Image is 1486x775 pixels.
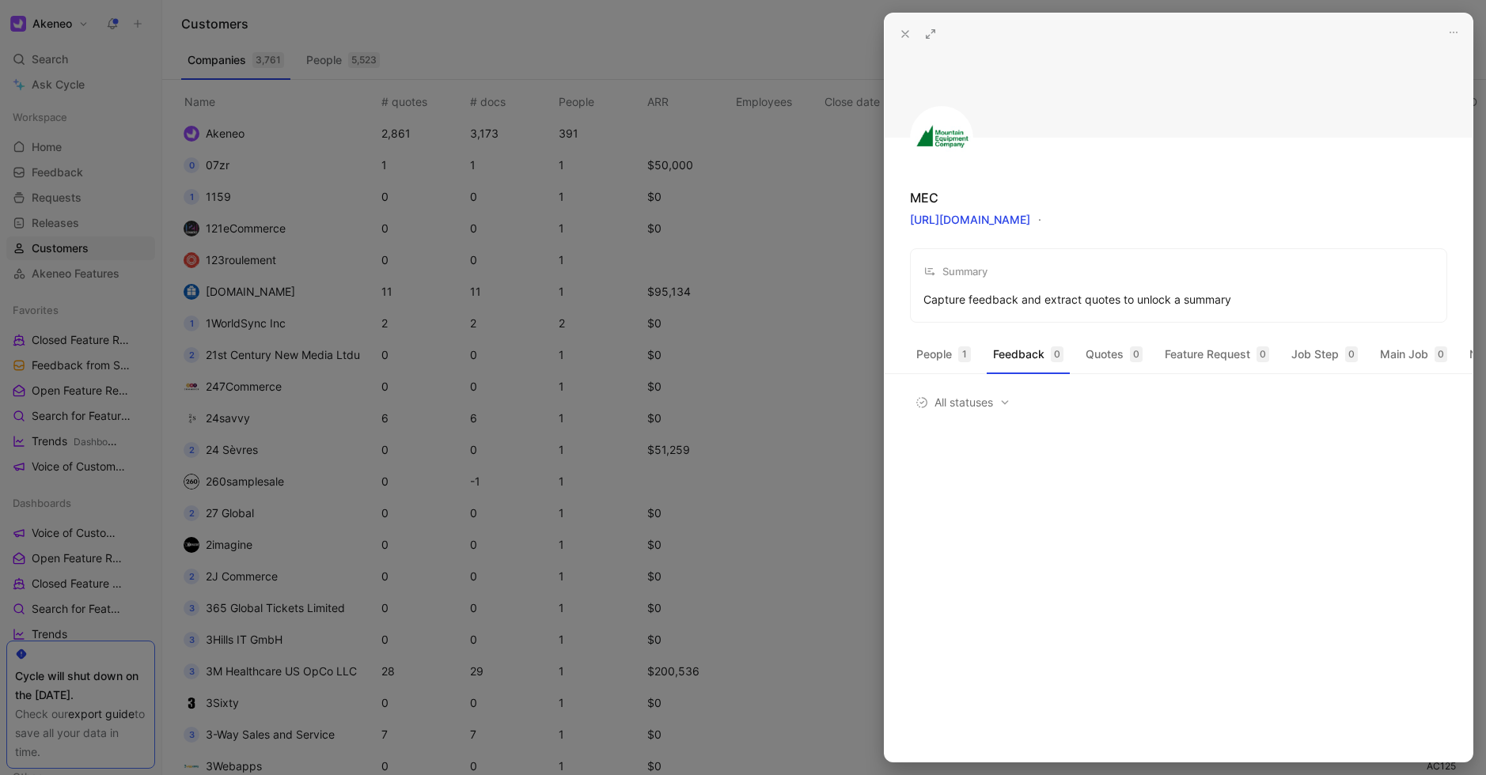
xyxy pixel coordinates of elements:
button: Quotes [1079,342,1149,367]
img: logo [910,106,973,169]
div: 1 [958,346,971,362]
button: Feature Request [1158,342,1276,367]
button: All statuses [910,392,1016,413]
a: [URL][DOMAIN_NAME] [910,213,1030,226]
div: 0 [1051,346,1063,362]
div: 0 [1257,346,1269,362]
div: MEC [910,188,938,207]
button: Job Step [1285,342,1364,367]
div: Summary [923,262,988,281]
button: People [910,342,977,367]
div: 0 [1345,346,1358,362]
div: 0 [1435,346,1447,362]
div: Capture feedback and extract quotes to unlock a summary [923,290,1231,309]
span: All statuses [915,393,1010,412]
button: Feedback [987,342,1070,367]
div: 0 [1130,346,1143,362]
button: Main Job [1374,342,1454,367]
